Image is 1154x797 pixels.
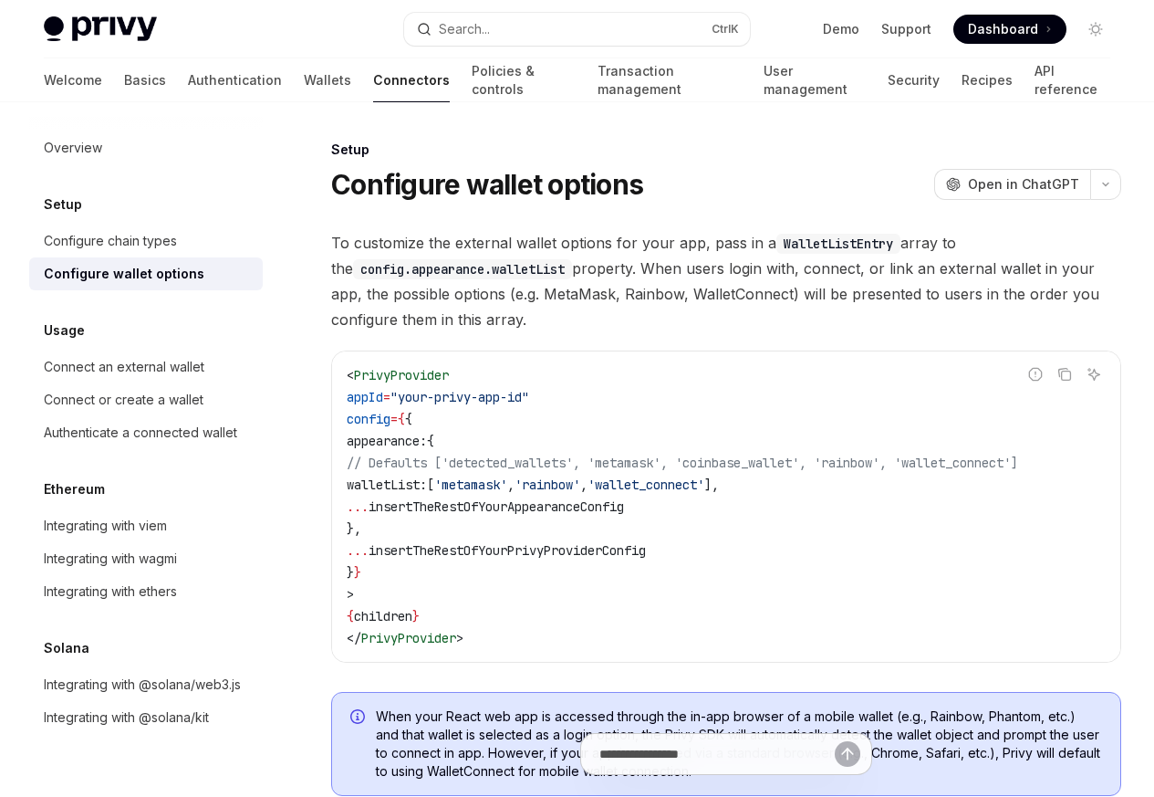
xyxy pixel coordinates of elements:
a: Integrating with @solana/kit [29,701,263,734]
a: Connectors [373,58,450,102]
a: Transaction management [598,58,742,102]
span: 'metamask' [434,477,507,493]
div: Configure chain types [44,230,177,252]
div: Integrating with viem [44,515,167,537]
span: { [405,411,412,427]
h5: Setup [44,194,82,215]
code: config.appearance.walletList [353,259,572,279]
span: PrivyProvider [361,630,456,646]
span: </ [347,630,361,646]
a: Welcome [44,58,102,102]
span: ... [347,542,369,559]
a: Authentication [188,58,282,102]
h5: Usage [44,320,85,341]
span: appId [347,389,383,405]
a: Policies & controls [472,58,576,102]
span: { [398,411,405,427]
a: Integrating with wagmi [29,542,263,575]
a: Integrating with @solana/web3.js [29,668,263,701]
span: PrivyProvider [354,367,449,383]
div: Search... [439,18,490,40]
h5: Solana [44,637,89,659]
a: Security [888,58,940,102]
div: Setup [331,141,1121,159]
span: } [354,564,361,581]
span: ... [347,498,369,515]
span: [ [427,477,434,493]
span: { [427,433,434,449]
button: Open search [404,13,750,46]
input: Ask a question... [599,734,835,774]
a: Connect or create a wallet [29,383,263,416]
span: insertTheRestOfYourAppearanceConfig [369,498,624,515]
img: light logo [44,16,157,42]
button: Ask AI [1082,362,1106,386]
button: Send message [835,741,860,767]
span: }, [347,520,361,537]
span: Open in ChatGPT [968,175,1079,194]
span: Dashboard [968,20,1038,38]
button: Copy the contents from the code block [1053,362,1076,386]
div: Overview [44,137,102,159]
a: Configure chain types [29,225,263,257]
a: User management [764,58,866,102]
span: walletList: [347,477,427,493]
a: Support [881,20,931,38]
a: Dashboard [953,15,1066,44]
span: > [456,630,463,646]
div: Integrating with ethers [44,581,177,603]
span: "your-privy-app-id" [390,389,529,405]
span: Ctrl K [712,22,739,37]
span: = [390,411,398,427]
button: Toggle dark mode [1081,15,1110,44]
a: Recipes [962,58,1013,102]
a: Connect an external wallet [29,351,263,383]
span: > [347,586,354,603]
code: WalletListEntry [776,234,900,254]
span: children [354,608,412,624]
a: Basics [124,58,166,102]
span: insertTheRestOfYourPrivyProviderConfig [369,542,646,559]
span: ], [704,477,719,493]
span: { [347,608,354,624]
span: 'rainbow' [515,477,580,493]
a: Integrating with viem [29,509,263,542]
span: To customize the external wallet options for your app, pass in a array to the property. When user... [331,230,1121,332]
div: Connect an external wallet [44,356,204,378]
span: , [580,477,587,493]
a: Integrating with ethers [29,575,263,608]
a: Configure wallet options [29,257,263,290]
h1: Configure wallet options [331,168,643,201]
span: = [383,389,390,405]
span: } [347,564,354,581]
span: } [412,608,420,624]
a: Demo [823,20,859,38]
span: When your React web app is accessed through the in-app browser of a mobile wallet (e.g., Rainbow,... [376,708,1102,781]
button: Report incorrect code [1024,362,1047,386]
span: 'wallet_connect' [587,477,704,493]
h5: Ethereum [44,478,105,500]
div: Integrating with wagmi [44,548,177,570]
div: Configure wallet options [44,263,204,285]
span: appearance: [347,433,427,449]
a: API reference [1034,58,1110,102]
div: Authenticate a connected wallet [44,422,237,444]
svg: Info [350,709,369,728]
span: // Defaults ['detected_wallets', 'metamask', 'coinbase_wallet', 'rainbow', 'wallet_connect'] [347,455,1018,471]
span: , [507,477,515,493]
div: Integrating with @solana/web3.js [44,674,241,696]
div: Connect or create a wallet [44,389,203,411]
a: Authenticate a connected wallet [29,416,263,449]
a: Overview [29,131,263,164]
span: < [347,367,354,383]
div: Integrating with @solana/kit [44,707,209,729]
span: config [347,411,390,427]
button: Open in ChatGPT [934,169,1090,200]
a: Wallets [304,58,351,102]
